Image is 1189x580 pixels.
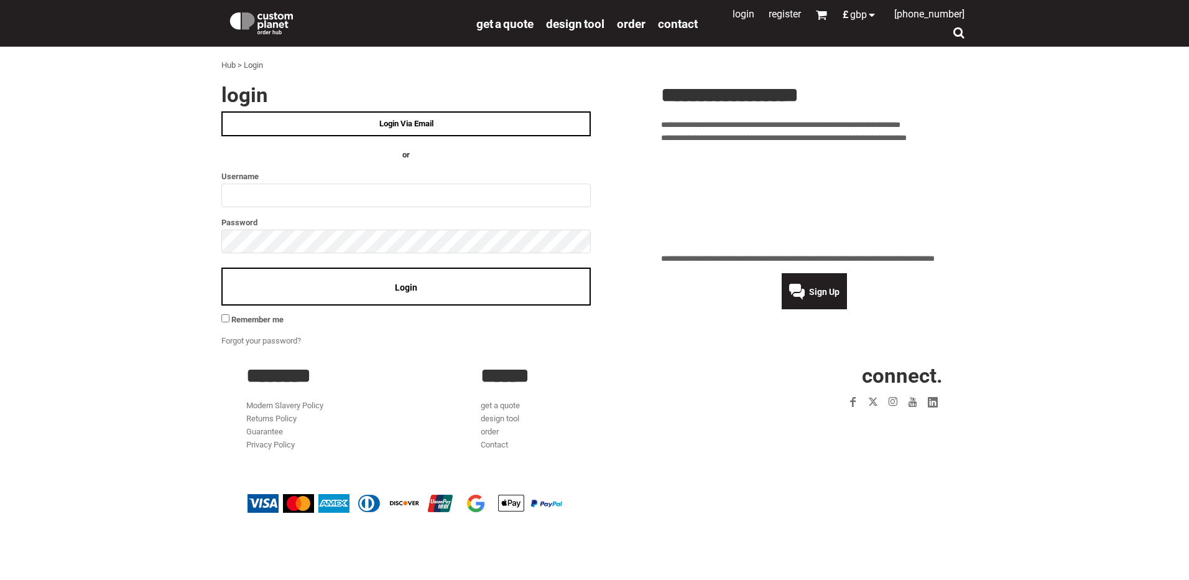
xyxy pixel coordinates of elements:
[221,149,591,162] h4: OR
[221,169,591,184] label: Username
[531,500,562,507] img: PayPal
[221,85,591,105] h2: Login
[283,494,314,513] img: Mastercard
[546,17,604,31] span: design tool
[221,215,591,230] label: Password
[246,440,295,449] a: Privacy Policy
[221,336,301,345] a: Forgot your password?
[481,414,519,423] a: design tool
[389,494,420,513] img: Discover
[716,365,943,386] h2: CONNECT.
[425,494,456,513] img: China UnionPay
[354,494,385,513] img: Diners Club
[231,315,284,324] span: Remember me
[238,59,242,72] div: >
[318,494,349,513] img: American Express
[658,16,698,30] a: Contact
[460,494,491,513] img: Google Pay
[481,427,499,436] a: order
[617,16,645,30] a: order
[246,427,283,436] a: Guarantee
[221,3,470,40] a: Custom Planet
[496,494,527,513] img: Apple Pay
[244,59,263,72] div: Login
[769,8,801,20] a: Register
[617,17,645,31] span: order
[228,9,295,34] img: Custom Planet
[658,17,698,31] span: Contact
[379,119,433,128] span: Login Via Email
[843,10,850,20] span: £
[771,419,943,434] iframe: Customer reviews powered by Trustpilot
[476,17,534,31] span: get a quote
[481,440,508,449] a: Contact
[248,494,279,513] img: Visa
[246,414,297,423] a: Returns Policy
[809,287,840,297] span: Sign Up
[850,10,867,20] span: GBP
[894,8,965,20] span: [PHONE_NUMBER]
[546,16,604,30] a: design tool
[221,314,229,322] input: Remember me
[481,401,520,410] a: get a quote
[395,283,417,292] span: Login
[246,401,323,410] a: Modern Slavery Policy
[661,152,968,245] iframe: Customer reviews powered by Trustpilot
[733,8,754,20] a: Login
[476,16,534,30] a: get a quote
[221,111,591,136] a: Login Via Email
[221,60,236,70] a: Hub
